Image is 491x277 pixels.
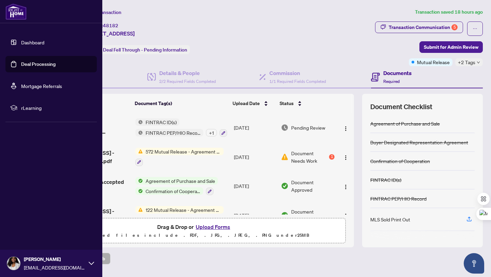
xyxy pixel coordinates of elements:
img: Status Icon [135,148,143,155]
button: Status IconFINTRAC ID(s)Status IconFINTRAC PEP/HIO Record+1 [135,118,227,137]
button: Status Icon572 Mutual Release - Agreement of Purchase and Sale - Commercial [135,148,224,166]
button: Logo [340,180,351,191]
article: Transaction saved 18 hours ago [415,8,483,16]
img: Logo [343,126,348,131]
button: Logo [340,210,351,221]
a: Deal Processing [21,61,56,67]
button: Open asap [464,253,484,274]
h4: Details & People [159,69,216,77]
button: Status Icon122 Mutual Release - Agreement of Purchase and Sale [135,206,224,224]
span: Document Approved [291,208,334,223]
div: Status: [85,45,190,54]
span: View Transaction [85,9,121,15]
td: [DATE] [231,113,278,142]
span: Drag & Drop or [157,222,232,231]
span: down [477,61,480,64]
img: Status Icon [135,187,143,195]
p: Supported files include .PDF, .JPG, .JPEG, .PNG under 25 MB [48,231,341,239]
div: FINTRAC PEP/HIO Record [370,195,427,202]
span: [PERSON_NAME] [24,256,85,263]
th: Status [277,94,336,113]
span: [STREET_ADDRESS] [85,29,135,38]
button: Upload Forms [194,222,232,231]
img: Document Status [281,153,288,161]
div: 5 [451,24,458,30]
span: Document Checklist [370,102,432,112]
div: Transaction Communication [389,22,458,33]
td: [DATE] [231,172,278,201]
button: Submit for Admin Review [419,41,483,53]
img: Logo [343,213,348,219]
span: 48182 [103,23,118,29]
button: Logo [340,122,351,133]
span: Confirmation of Cooperation [143,187,203,195]
img: Status Icon [135,129,143,136]
span: Required [383,79,400,84]
span: Document Approved [291,178,334,193]
span: Agreement of Purchase and Sale [143,177,218,185]
img: Logo [343,184,348,190]
th: Upload Date [230,94,277,113]
span: Status [280,100,294,107]
img: Status Icon [135,206,143,214]
th: Document Tag(s) [132,94,230,113]
h4: Documents [383,69,412,77]
span: Document Needs Work [291,149,328,164]
td: [DATE] [231,201,278,230]
div: MLS Sold Print Out [370,216,410,223]
span: Mutual Release [417,58,450,66]
span: ellipsis [473,26,477,31]
span: Upload Date [233,100,260,107]
span: FINTRAC ID(s) [143,118,179,126]
div: Agreement of Purchase and Sale [370,120,440,127]
a: Dashboard [21,39,44,45]
img: Profile Icon [7,257,20,270]
span: Deal Fell Through - Pending Information [103,47,187,53]
img: Document Status [281,124,288,131]
img: Document Status [281,212,288,219]
button: Logo [340,151,351,162]
span: Submit for Admin Review [424,42,478,53]
img: Logo [343,155,348,160]
img: logo [5,3,27,20]
span: FINTRAC PEP/HIO Record [143,129,203,136]
button: Transaction Communication5 [375,21,463,33]
img: Status Icon [135,177,143,185]
span: 2/2 Required Fields Completed [159,79,216,84]
div: Confirmation of Cooperation [370,157,430,165]
div: FINTRAC ID(s) [370,176,401,184]
div: Buyer Designated Representation Agreement [370,138,468,146]
span: [EMAIL_ADDRESS][DOMAIN_NAME] [24,264,85,271]
td: [DATE] [231,142,278,172]
div: 1 [329,154,334,160]
span: 122 Mutual Release - Agreement of Purchase and Sale [143,206,224,214]
span: 1/1 Required Fields Completed [269,79,326,84]
img: Status Icon [135,118,143,126]
img: Document Status [281,182,288,190]
a: Mortgage Referrals [21,83,62,89]
h4: Commission [269,69,326,77]
span: +2 Tags [458,58,475,66]
div: + 1 [206,129,217,136]
span: Pending Review [291,124,325,131]
span: Drag & Drop orUpload FormsSupported files include .PDF, .JPG, .JPEG, .PNG under25MB [44,218,345,244]
span: rLearning [21,104,92,112]
span: 572 Mutual Release - Agreement of Purchase and Sale - Commercial [143,148,224,155]
button: Status IconAgreement of Purchase and SaleStatus IconConfirmation of Cooperation [135,177,218,195]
